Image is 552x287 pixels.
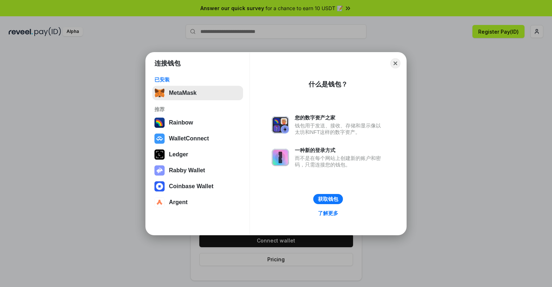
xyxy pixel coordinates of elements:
img: svg+xml,%3Csvg%20xmlns%3D%22http%3A%2F%2Fwww.w3.org%2F2000%2Fsvg%22%20fill%3D%22none%22%20viewBox... [272,116,289,134]
h1: 连接钱包 [154,59,181,68]
img: svg+xml,%3Csvg%20xmlns%3D%22http%3A%2F%2Fwww.w3.org%2F2000%2Fsvg%22%20fill%3D%22none%22%20viewBox... [272,149,289,166]
img: svg+xml,%3Csvg%20xmlns%3D%22http%3A%2F%2Fwww.w3.org%2F2000%2Fsvg%22%20fill%3D%22none%22%20viewBox... [154,165,165,176]
div: 钱包用于发送、接收、存储和显示像以太坊和NFT这样的数字资产。 [295,122,385,135]
button: Rainbow [152,115,243,130]
img: svg+xml,%3Csvg%20width%3D%2228%22%20height%3D%2228%22%20viewBox%3D%220%200%2028%2028%22%20fill%3D... [154,181,165,191]
a: 了解更多 [314,208,343,218]
button: Close [390,58,400,68]
img: svg+xml,%3Csvg%20width%3D%2228%22%20height%3D%2228%22%20viewBox%3D%220%200%2028%2028%22%20fill%3D... [154,134,165,144]
div: 获取钱包 [318,196,338,202]
button: Coinbase Wallet [152,179,243,194]
div: WalletConnect [169,135,209,142]
div: Rabby Wallet [169,167,205,174]
div: Coinbase Wallet [169,183,213,190]
div: 一种新的登录方式 [295,147,385,153]
div: 什么是钱包？ [309,80,348,89]
div: 了解更多 [318,210,338,216]
button: Argent [152,195,243,210]
div: 而不是在每个网站上创建新的账户和密码，只需连接您的钱包。 [295,155,385,168]
button: 获取钱包 [313,194,343,204]
button: Ledger [152,147,243,162]
button: MetaMask [152,86,243,100]
img: svg+xml,%3Csvg%20width%3D%22120%22%20height%3D%22120%22%20viewBox%3D%220%200%20120%20120%22%20fil... [154,118,165,128]
div: Argent [169,199,188,206]
div: Rainbow [169,119,193,126]
div: 您的数字资产之家 [295,114,385,121]
div: Ledger [169,151,188,158]
img: svg+xml,%3Csvg%20width%3D%2228%22%20height%3D%2228%22%20viewBox%3D%220%200%2028%2028%22%20fill%3D... [154,197,165,207]
img: svg+xml,%3Csvg%20fill%3D%22none%22%20height%3D%2233%22%20viewBox%3D%220%200%2035%2033%22%20width%... [154,88,165,98]
button: Rabby Wallet [152,163,243,178]
div: MetaMask [169,90,196,96]
div: 已安装 [154,76,241,83]
button: WalletConnect [152,131,243,146]
img: svg+xml,%3Csvg%20xmlns%3D%22http%3A%2F%2Fwww.w3.org%2F2000%2Fsvg%22%20width%3D%2228%22%20height%3... [154,149,165,160]
div: 推荐 [154,106,241,113]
